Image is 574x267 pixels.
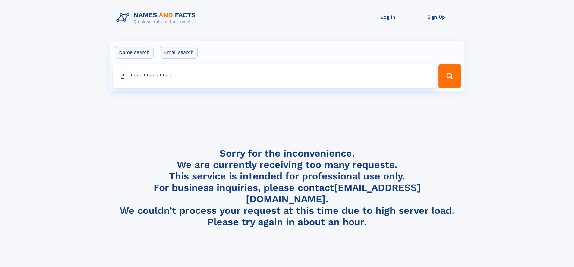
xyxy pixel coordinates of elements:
[114,10,201,26] img: Logo Names and Facts
[113,64,436,88] input: search input
[438,64,461,88] button: Search Button
[160,46,198,59] label: Email search
[115,46,154,59] label: Name search
[364,10,412,24] a: Log In
[246,182,421,205] a: [EMAIL_ADDRESS][DOMAIN_NAME]
[412,10,460,24] a: Sign Up
[114,147,460,228] h4: Sorry for the inconvenience. We are currently receiving too many requests. This service is intend...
